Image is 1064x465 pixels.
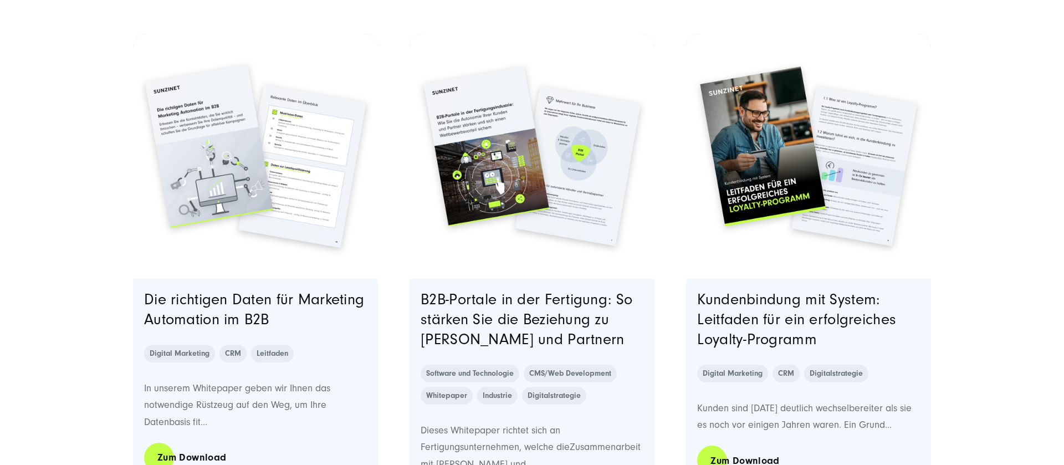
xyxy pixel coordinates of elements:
[219,345,247,362] a: CRM
[133,34,378,279] a: Featured image: Zwei Seiten einer Broschüre von SUNZINET zum Thema „Die richtigen Daten für Marke...
[421,291,632,348] a: B2B-Portale in der Fertigung: So stärken Sie die Beziehung zu [PERSON_NAME] und Partnern
[144,345,215,362] a: Digital Marketing
[410,34,654,279] a: Featured image: Zwei überlappende Seiten einer digitalen Broschüre der Firma SUNZINET. Auf der Ti...
[686,34,931,279] a: Featured image: Leitfaden für ein erfolgreiches Loyalty-Programm | PDF zum Download - Read full p...
[410,34,654,279] img: Zwei überlappende Seiten einer digitalen Broschüre der Firma SUNZINET. Auf der Titelseite steht d...
[697,365,768,382] a: Digital Marketing
[697,291,896,348] a: Kundenbindung mit System: Leitfaden für ein erfolgreiches Loyalty-Programm
[144,291,364,328] a: Die richtigen Daten für Marketing Automation im B2B
[804,365,868,382] a: Digitalstrategie
[251,345,294,362] a: Leitfaden
[421,387,473,405] a: Whitepaper
[686,34,931,279] img: Leitfaden für ein erfolgreiches Loyalty-Programm | PDF zum Download
[131,32,380,281] img: Zwei Seiten einer Broschüre von SUNZINET zum Thema „Die richtigen Daten für Marketing Automation ...
[144,380,367,431] p: In unserem Whitepaper geben wir Ihnen das notwendige Rüstzeug auf den Weg, um Ihre Datenbasis fit...
[421,365,519,382] a: Software und Technologie
[773,365,800,382] a: CRM
[477,387,518,405] a: Industrie
[524,365,617,382] a: CMS/Web Development
[697,400,920,434] p: Kunden sind [DATE] deutlich wechselbereiter als sie es noch vor einigen Jahren waren. Ein Grund...
[522,387,586,405] a: Digitalstrategie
